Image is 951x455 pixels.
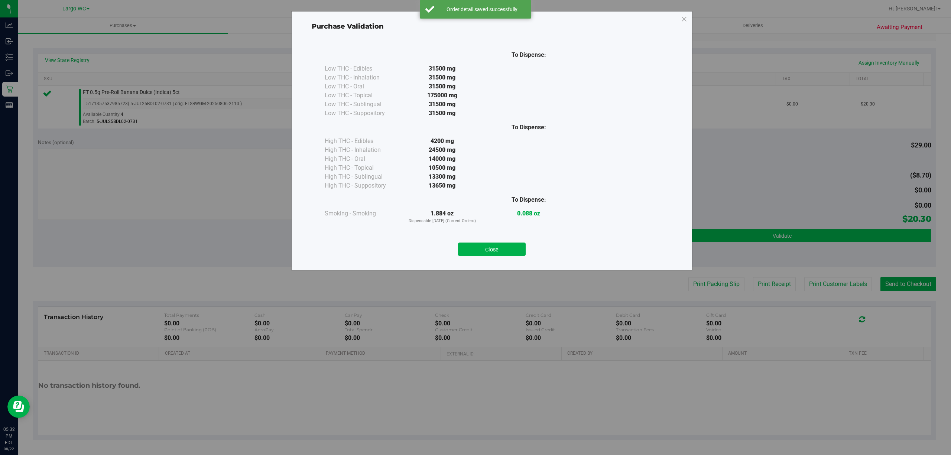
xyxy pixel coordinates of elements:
[399,64,486,73] div: 31500 mg
[458,243,526,256] button: Close
[486,51,572,59] div: To Dispense:
[399,100,486,109] div: 31500 mg
[325,100,399,109] div: Low THC - Sublingual
[399,209,486,224] div: 1.884 oz
[399,218,486,224] p: Dispensable [DATE] (Current Orders)
[312,22,384,30] span: Purchase Validation
[486,195,572,204] div: To Dispense:
[7,396,30,418] iframe: Resource center
[399,109,486,118] div: 31500 mg
[486,123,572,132] div: To Dispense:
[399,172,486,181] div: 13300 mg
[399,82,486,91] div: 31500 mg
[325,163,399,172] div: High THC - Topical
[399,181,486,190] div: 13650 mg
[325,73,399,82] div: Low THC - Inhalation
[399,146,486,155] div: 24500 mg
[399,155,486,163] div: 14000 mg
[399,91,486,100] div: 175000 mg
[399,137,486,146] div: 4200 mg
[325,155,399,163] div: High THC - Oral
[325,137,399,146] div: High THC - Edibles
[325,181,399,190] div: High THC - Suppository
[325,109,399,118] div: Low THC - Suppository
[325,146,399,155] div: High THC - Inhalation
[438,6,526,13] div: Order detail saved successfully
[399,73,486,82] div: 31500 mg
[325,91,399,100] div: Low THC - Topical
[325,64,399,73] div: Low THC - Edibles
[325,172,399,181] div: High THC - Sublingual
[517,210,540,217] strong: 0.088 oz
[325,209,399,218] div: Smoking - Smoking
[399,163,486,172] div: 10500 mg
[325,82,399,91] div: Low THC - Oral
